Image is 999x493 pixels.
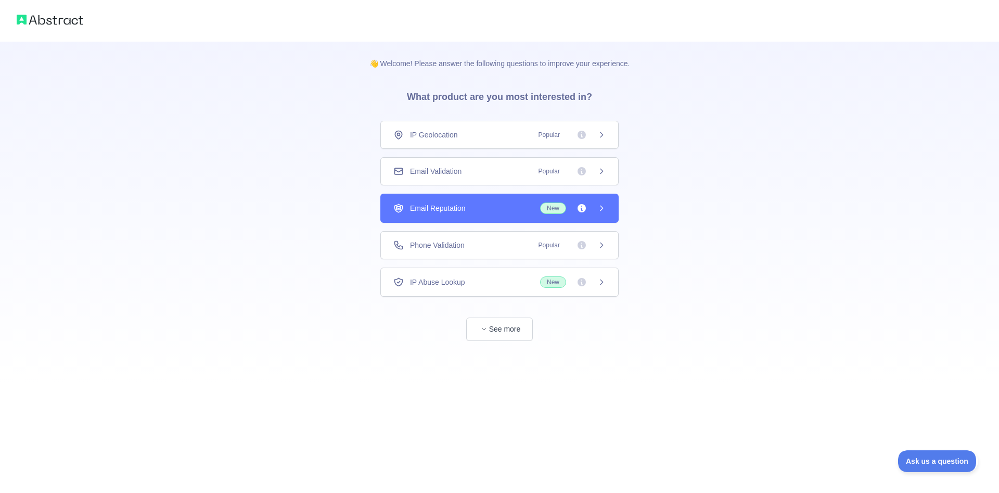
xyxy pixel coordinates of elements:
[532,240,566,250] span: Popular
[410,130,458,140] span: IP Geolocation
[410,240,465,250] span: Phone Validation
[390,69,609,121] h3: What product are you most interested in?
[532,130,566,140] span: Popular
[410,203,466,213] span: Email Reputation
[353,42,647,69] p: 👋 Welcome! Please answer the following questions to improve your experience.
[466,318,533,341] button: See more
[898,450,978,472] iframe: Toggle Customer Support
[532,166,566,176] span: Popular
[540,203,566,214] span: New
[540,276,566,288] span: New
[17,12,83,27] img: Abstract logo
[410,277,465,287] span: IP Abuse Lookup
[410,166,462,176] span: Email Validation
